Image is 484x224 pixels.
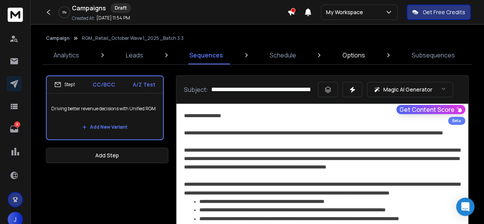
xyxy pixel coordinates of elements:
p: My Workspace [326,8,366,16]
button: Get Content Score [396,105,465,114]
p: RGM_Retail_October Wave 1_2025 _Batch 3.3 [82,35,184,41]
div: Open Intercom Messenger [456,198,474,216]
a: Sequences [185,46,228,64]
p: Driving better revenue decisions with Unified RGM [51,98,158,119]
button: Magic AI Generator [367,82,453,97]
a: Subsequences [407,46,460,64]
p: 0 % [62,10,67,15]
button: Get Free Credits [407,5,471,20]
button: Add New Variant [76,119,134,135]
p: 8 [14,121,20,128]
p: Options [342,51,365,60]
h1: Campaigns [72,3,106,13]
button: Add Step [46,148,168,163]
p: Analytics [54,51,79,60]
p: [DATE] 11:54 PM [96,15,130,21]
div: Draft [111,3,131,13]
a: Schedule [265,46,301,64]
p: Created At: [72,15,95,21]
a: Options [338,46,370,64]
p: A/Z Test [133,81,155,88]
button: Campaign [46,35,70,41]
a: 8 [7,121,22,137]
div: Step 1 [54,81,75,88]
p: Leads [126,51,143,60]
p: CC/BCC [93,81,115,88]
div: Beta [448,117,465,125]
p: Subsequences [412,51,455,60]
p: Sequences [189,51,223,60]
p: Subject: [184,85,208,94]
p: Schedule [270,51,296,60]
a: Analytics [49,46,84,64]
li: Step1CC/BCCA/Z TestDriving better revenue decisions with Unified RGMAdd New Variant [46,75,164,140]
p: Magic AI Generator [383,86,432,93]
p: Get Free Credits [423,8,465,16]
a: Leads [121,46,148,64]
